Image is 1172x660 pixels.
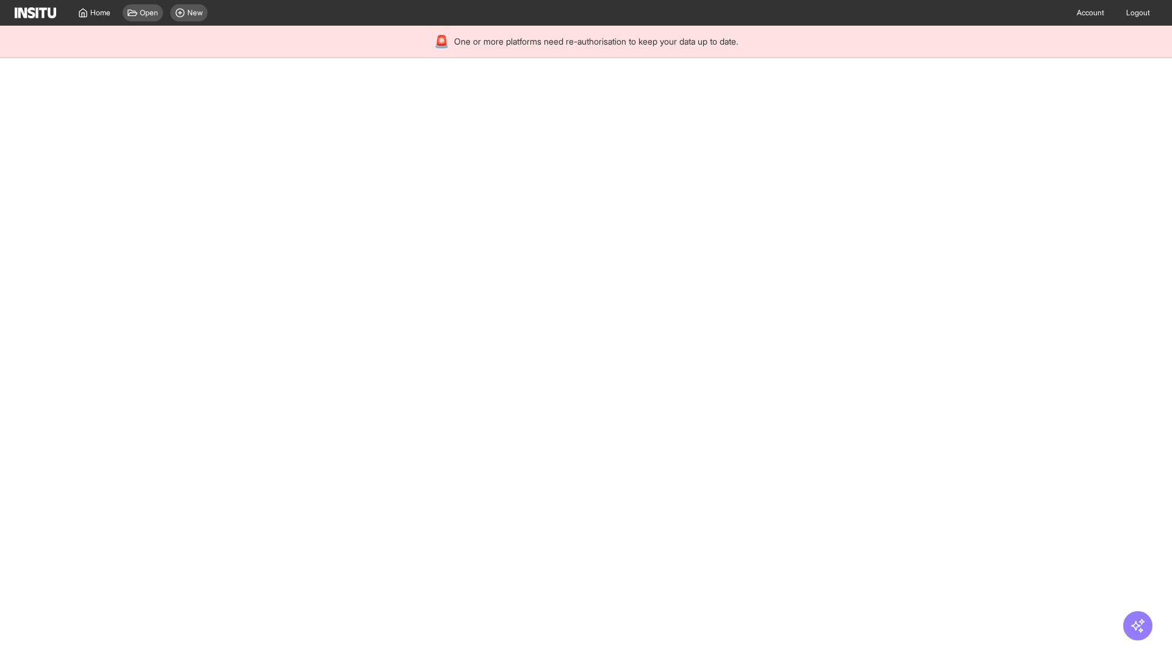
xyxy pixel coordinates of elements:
[454,35,738,48] span: One or more platforms need re-authorisation to keep your data up to date.
[434,33,449,50] div: 🚨
[187,8,203,18] span: New
[90,8,110,18] span: Home
[140,8,158,18] span: Open
[15,7,56,18] img: Logo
